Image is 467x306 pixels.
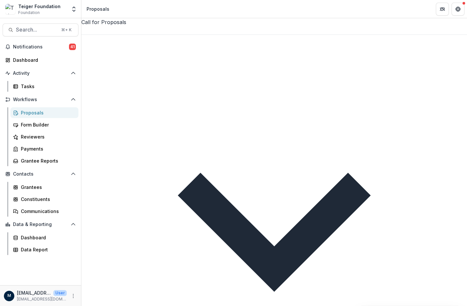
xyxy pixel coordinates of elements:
div: mpeach@teigerfoundation.org [7,294,11,298]
a: Form Builder [10,119,78,130]
button: Get Help [451,3,464,16]
a: Data Report [10,244,78,255]
button: Open Workflows [3,94,78,105]
div: Form Builder [21,121,73,128]
div: Teiger Foundation [18,3,61,10]
a: Tasks [10,81,78,92]
button: More [69,292,77,300]
div: Dashboard [13,57,73,63]
span: Foundation [18,10,40,16]
a: Communications [10,206,78,217]
div: ⌘ + K [60,26,73,33]
span: Data & Reporting [13,222,68,227]
span: 41 [69,44,76,50]
span: Notifications [13,44,69,50]
div: Reviewers [21,133,73,140]
button: Open Contacts [3,169,78,179]
div: Proposals [87,6,109,12]
a: Reviewers [10,131,78,142]
button: Open Data & Reporting [3,219,78,230]
span: Contacts [13,171,68,177]
span: Activity [13,71,68,76]
div: Grantee Reports [21,157,73,164]
a: Dashboard [3,55,78,65]
div: Dashboard [21,234,73,241]
button: Search... [3,23,78,36]
span: Search... [16,27,57,33]
div: Constituents [21,196,73,203]
div: Tasks [21,83,73,90]
a: Proposals [10,107,78,118]
p: [EMAIL_ADDRESS][DOMAIN_NAME] [17,296,67,302]
img: Teiger Foundation [5,4,16,14]
div: Proposals [21,109,73,116]
button: Open entity switcher [69,3,78,16]
button: Open Activity [3,68,78,78]
div: Data Report [21,246,73,253]
div: Communications [21,208,73,215]
nav: breadcrumb [84,4,112,14]
a: Constituents [10,194,78,205]
a: Grantees [10,182,78,193]
p: User [53,290,67,296]
p: [EMAIL_ADDRESS][DOMAIN_NAME] [17,289,51,296]
div: Call for Proposals [81,18,467,26]
div: Grantees [21,184,73,191]
span: Workflows [13,97,68,102]
a: Payments [10,143,78,154]
a: Grantee Reports [10,155,78,166]
button: Partners [436,3,449,16]
div: Payments [21,145,73,152]
button: Notifications41 [3,42,78,52]
a: Dashboard [10,232,78,243]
